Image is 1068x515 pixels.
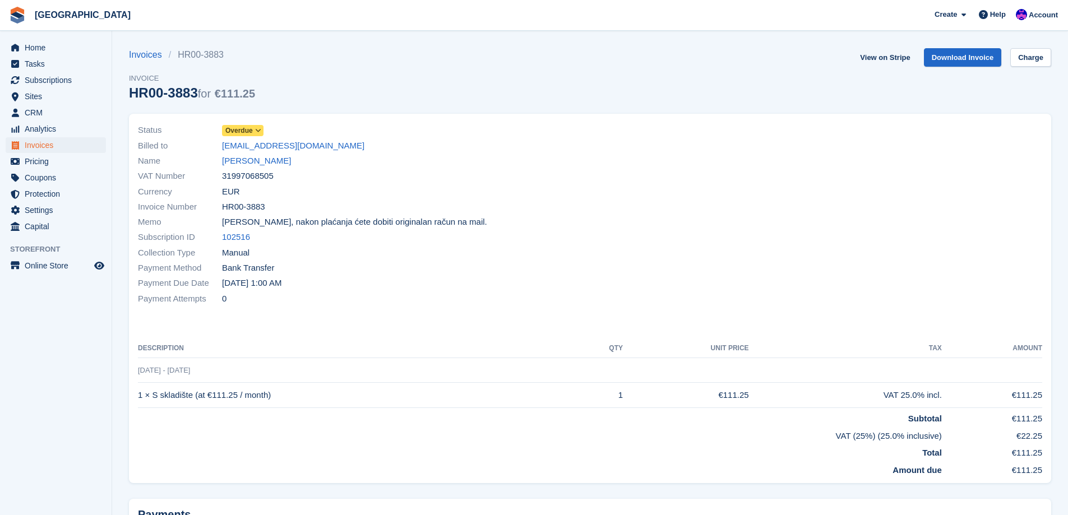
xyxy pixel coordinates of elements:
a: [PERSON_NAME] [222,155,291,168]
th: Description [138,340,577,358]
a: menu [6,105,106,120]
span: Payment Method [138,262,222,275]
span: Tasks [25,56,92,72]
span: Help [990,9,1006,20]
span: Home [25,40,92,55]
a: Charge [1010,48,1051,67]
span: Manual [222,247,249,259]
a: menu [6,258,106,273]
span: Account [1029,10,1058,21]
strong: Subtotal [908,414,942,423]
a: View on Stripe [856,48,914,67]
a: Invoices [129,48,169,62]
span: Storefront [10,244,112,255]
span: [DATE] - [DATE] [138,366,190,374]
span: VAT Number [138,170,222,183]
span: Invoices [25,137,92,153]
a: Download Invoice [924,48,1002,67]
th: Unit Price [623,340,749,358]
span: Memo [138,216,222,229]
span: 0 [222,293,226,305]
span: Name [138,155,222,168]
th: Tax [749,340,942,358]
span: Coupons [25,170,92,185]
a: menu [6,137,106,153]
a: menu [6,219,106,234]
a: menu [6,40,106,55]
a: menu [6,186,106,202]
span: €111.25 [215,87,255,100]
strong: Total [922,448,942,457]
a: menu [6,89,106,104]
td: €111.25 [942,408,1042,425]
th: QTY [577,340,623,358]
span: Bank Transfer [222,262,274,275]
td: VAT (25%) (25.0% inclusive) [138,425,942,443]
td: 1 × S skladište (at €111.25 / month) [138,383,577,408]
img: stora-icon-8386f47178a22dfd0bd8f6a31ec36ba5ce8667c1dd55bd0f319d3a0aa187defe.svg [9,7,26,24]
span: Online Store [25,258,92,273]
a: menu [6,154,106,169]
span: for [198,87,211,100]
div: VAT 25.0% incl. [749,389,942,402]
span: 31997068505 [222,170,274,183]
nav: breadcrumbs [129,48,255,62]
span: Create [935,9,957,20]
span: Invoice Number [138,201,222,214]
td: €111.25 [942,383,1042,408]
span: Invoice [129,73,255,84]
span: Collection Type [138,247,222,259]
span: Payment Attempts [138,293,222,305]
a: [EMAIL_ADDRESS][DOMAIN_NAME] [222,140,364,152]
span: Protection [25,186,92,202]
img: Ivan Gačić [1016,9,1027,20]
span: Subscription ID [138,231,222,244]
a: menu [6,170,106,185]
div: HR00-3883 [129,85,255,100]
td: €111.25 [942,442,1042,460]
span: Settings [25,202,92,218]
td: €111.25 [623,383,749,408]
a: menu [6,72,106,88]
a: 102516 [222,231,250,244]
a: menu [6,121,106,137]
td: €22.25 [942,425,1042,443]
span: Overdue [225,126,253,136]
td: €111.25 [942,460,1042,477]
td: 1 [577,383,623,408]
span: Subscriptions [25,72,92,88]
span: Sites [25,89,92,104]
span: Analytics [25,121,92,137]
a: [GEOGRAPHIC_DATA] [30,6,135,24]
time: 2025-09-02 23:00:00 UTC [222,277,281,290]
a: menu [6,56,106,72]
span: [PERSON_NAME], nakon plaćanja ćete dobiti originalan račun na mail. [222,216,487,229]
a: Overdue [222,124,263,137]
strong: Amount due [893,465,942,475]
span: EUR [222,185,240,198]
span: Billed to [138,140,222,152]
a: menu [6,202,106,218]
span: HR00-3883 [222,201,265,214]
a: Preview store [93,259,106,272]
span: Payment Due Date [138,277,222,290]
span: Capital [25,219,92,234]
span: Currency [138,185,222,198]
span: CRM [25,105,92,120]
th: Amount [942,340,1042,358]
span: Pricing [25,154,92,169]
span: Status [138,124,222,137]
